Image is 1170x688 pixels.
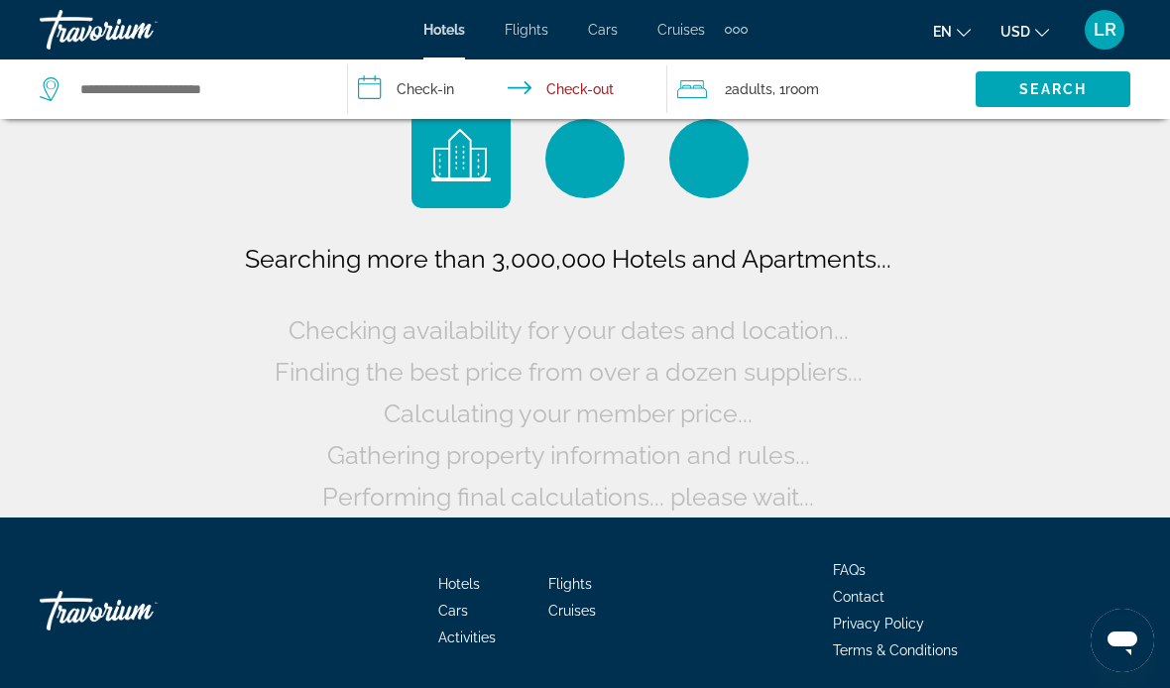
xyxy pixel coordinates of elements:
button: User Menu [1079,9,1130,51]
a: Contact [833,589,884,605]
span: 2 [725,75,772,103]
span: Checking availability for your dates and location... [289,315,849,345]
span: en [933,24,952,40]
a: Hotels [438,576,480,592]
button: Check in and out dates [348,59,666,119]
button: Travelers: 2 adults, 0 children [667,59,976,119]
a: Terms & Conditions [833,642,958,658]
span: Calculating your member price... [384,399,753,428]
span: Finding the best price from over a dozen suppliers... [275,357,863,387]
iframe: Button to launch messaging window [1091,609,1154,672]
span: Performing final calculations... please wait... [322,482,814,512]
span: LR [1094,20,1116,40]
a: Cruises [548,603,596,619]
a: Flights [548,576,592,592]
a: Activities [438,630,496,645]
button: Extra navigation items [725,14,748,46]
a: Travorium [40,4,238,56]
a: Flights [505,22,548,38]
a: Cruises [657,22,705,38]
span: Gathering property information and rules... [327,440,810,470]
button: Change language [933,17,971,46]
button: Search [976,71,1130,107]
button: Change currency [1000,17,1049,46]
a: Travorium [40,581,238,640]
span: Adults [732,81,772,97]
span: Room [785,81,819,97]
span: Searching more than 3,000,000 Hotels and Apartments... [245,244,891,274]
span: Search [1019,81,1087,97]
span: , 1 [772,75,819,103]
span: USD [1000,24,1030,40]
a: FAQs [833,562,866,578]
a: Cars [438,603,468,619]
a: Hotels [423,22,465,38]
a: Cars [588,22,618,38]
a: Privacy Policy [833,616,924,631]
